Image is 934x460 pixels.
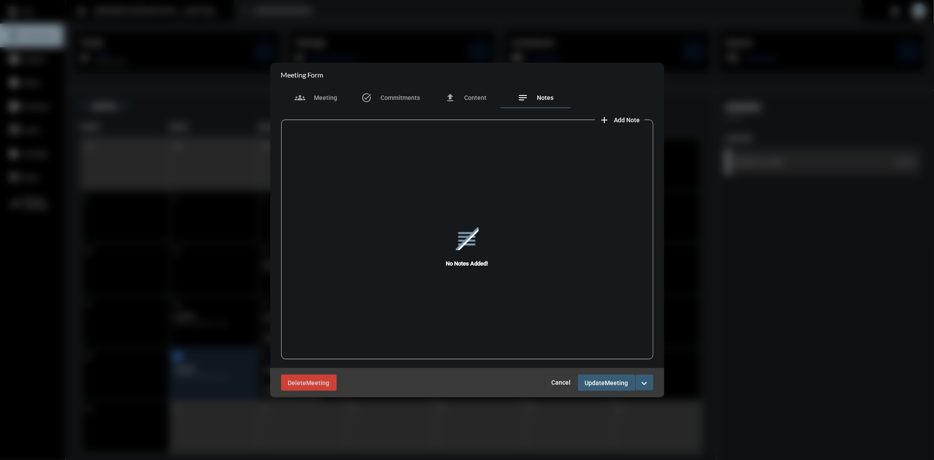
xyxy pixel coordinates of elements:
[295,92,305,103] mat-icon: groups
[518,92,529,103] mat-icon: notes
[281,375,337,391] button: DeleteMeeting
[314,94,337,101] span: Meeting
[578,375,635,391] button: UpdateMeeting
[456,227,479,250] mat-icon: reorder
[445,92,455,103] mat-icon: file_upload
[605,379,628,386] span: Meeting
[552,379,571,386] span: Cancel
[639,378,650,389] mat-icon: expand_more
[585,379,605,386] span: Update
[595,111,645,128] button: add note
[464,94,486,101] span: Content
[288,379,307,386] span: Delete
[281,71,324,79] h2: Meeting Form
[614,117,640,124] span: Add Note
[599,115,610,125] mat-icon: add
[281,260,653,267] h5: No Notes Added!
[545,375,578,390] button: Cancel
[537,94,554,101] span: Notes
[381,94,420,101] span: Commitments
[362,92,372,103] mat-icon: task_alt
[307,379,330,386] span: Meeting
